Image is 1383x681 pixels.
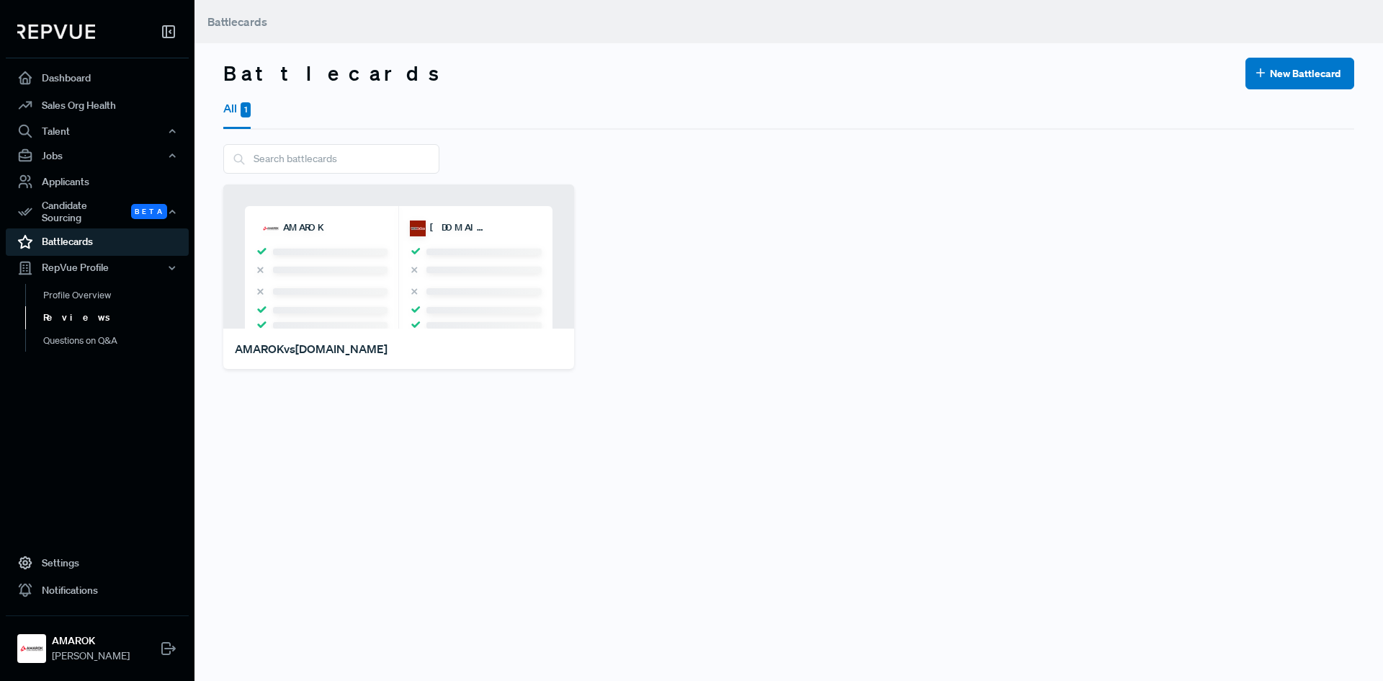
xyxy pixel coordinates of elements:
div: Candidate Sourcing [6,195,189,228]
a: Questions on Q&A [25,329,208,352]
span: 1 [241,102,251,117]
a: AMAROKAMAROK[PERSON_NAME] [6,615,189,669]
a: Notifications [6,577,189,604]
div: AMAROK vs [DOMAIN_NAME] [235,341,388,357]
a: Battlecards [6,228,189,256]
a: Sales Org Health [6,92,189,119]
img: AMAROK [20,637,43,660]
span: Beta [131,204,167,219]
span: [PERSON_NAME] [52,649,130,664]
strong: AMAROK [52,633,130,649]
a: Profile Overview [25,284,208,307]
button: RepVue Profile [6,256,189,280]
button: Jobs [6,143,189,168]
img: RepVue [17,25,95,39]
a: New Battlecard [1245,65,1354,79]
a: Reviews [25,306,208,329]
a: Settings [6,549,189,577]
button: All [223,89,251,129]
a: AMAROKvs[DOMAIN_NAME] [223,329,574,369]
a: Applicants [6,168,189,195]
button: Talent [6,119,189,143]
button: New Battlecard [1245,58,1354,89]
button: Candidate Sourcing Beta [6,195,189,228]
h3: Battlecards [223,61,452,86]
input: Search battlecards [223,144,439,174]
a: Dashboard [6,64,189,92]
span: Battlecards [207,14,267,29]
